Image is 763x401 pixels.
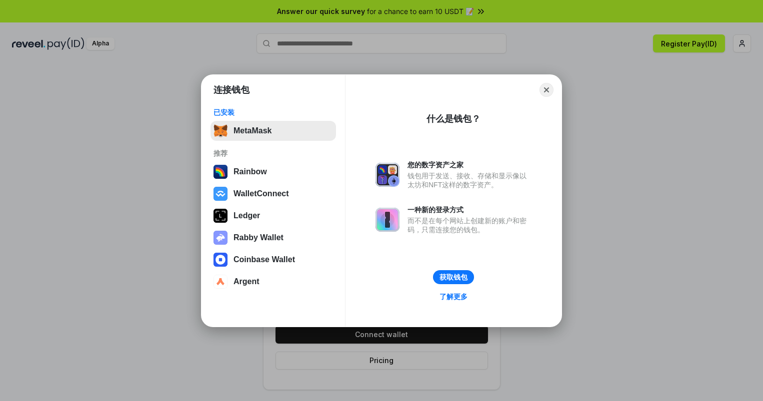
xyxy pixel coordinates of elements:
div: Ledger [233,211,260,220]
button: Ledger [210,206,336,226]
img: svg+xml,%3Csvg%20width%3D%2228%22%20height%3D%2228%22%20viewBox%3D%220%200%2028%2028%22%20fill%3D... [213,253,227,267]
div: 已安装 [213,108,333,117]
img: svg+xml,%3Csvg%20xmlns%3D%22http%3A%2F%2Fwww.w3.org%2F2000%2Fsvg%22%20fill%3D%22none%22%20viewBox... [213,231,227,245]
button: Argent [210,272,336,292]
button: 获取钱包 [433,270,474,284]
img: svg+xml,%3Csvg%20width%3D%2228%22%20height%3D%2228%22%20viewBox%3D%220%200%2028%2028%22%20fill%3D... [213,275,227,289]
div: Argent [233,277,259,286]
div: 钱包用于发送、接收、存储和显示像以太坊和NFT这样的数字资产。 [407,171,531,189]
button: MetaMask [210,121,336,141]
div: MetaMask [233,126,271,135]
div: Rabby Wallet [233,233,283,242]
button: Rainbow [210,162,336,182]
img: svg+xml,%3Csvg%20width%3D%2228%22%20height%3D%2228%22%20viewBox%3D%220%200%2028%2028%22%20fill%3D... [213,187,227,201]
div: 什么是钱包？ [426,113,480,125]
h1: 连接钱包 [213,84,249,96]
div: 而不是在每个网站上创建新的账户和密码，只需连接您的钱包。 [407,216,531,234]
button: Coinbase Wallet [210,250,336,270]
img: svg+xml,%3Csvg%20fill%3D%22none%22%20height%3D%2233%22%20viewBox%3D%220%200%2035%2033%22%20width%... [213,124,227,138]
a: 了解更多 [433,290,473,303]
button: Close [539,83,553,97]
div: Rainbow [233,167,267,176]
div: 了解更多 [439,292,467,301]
img: svg+xml,%3Csvg%20width%3D%22120%22%20height%3D%22120%22%20viewBox%3D%220%200%20120%20120%22%20fil... [213,165,227,179]
div: 获取钱包 [439,273,467,282]
div: WalletConnect [233,189,289,198]
img: svg+xml,%3Csvg%20xmlns%3D%22http%3A%2F%2Fwww.w3.org%2F2000%2Fsvg%22%20fill%3D%22none%22%20viewBox... [375,208,399,232]
img: svg+xml,%3Csvg%20xmlns%3D%22http%3A%2F%2Fwww.w3.org%2F2000%2Fsvg%22%20fill%3D%22none%22%20viewBox... [375,163,399,187]
div: 推荐 [213,149,333,158]
div: Coinbase Wallet [233,255,295,264]
div: 一种新的登录方式 [407,205,531,214]
button: WalletConnect [210,184,336,204]
img: svg+xml,%3Csvg%20xmlns%3D%22http%3A%2F%2Fwww.w3.org%2F2000%2Fsvg%22%20width%3D%2228%22%20height%3... [213,209,227,223]
button: Rabby Wallet [210,228,336,248]
div: 您的数字资产之家 [407,160,531,169]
